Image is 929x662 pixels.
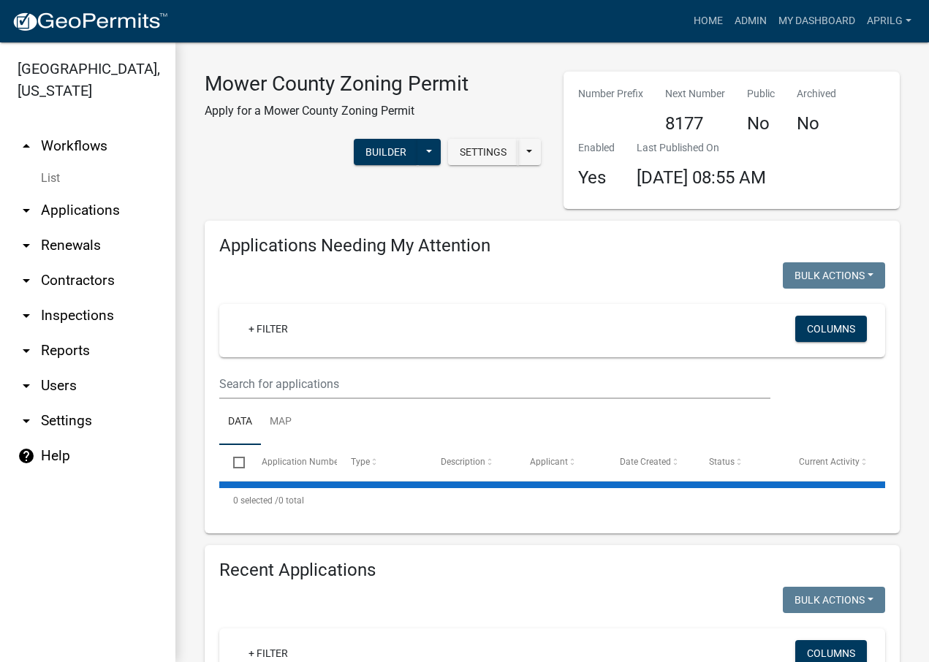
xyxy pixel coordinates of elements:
[620,457,671,467] span: Date Created
[441,457,485,467] span: Description
[578,140,615,156] p: Enabled
[516,445,606,480] datatable-header-cell: Applicant
[783,587,885,613] button: Bulk Actions
[219,445,247,480] datatable-header-cell: Select
[709,457,735,467] span: Status
[219,482,885,519] div: 0 total
[605,445,695,480] datatable-header-cell: Date Created
[18,377,35,395] i: arrow_drop_down
[795,316,867,342] button: Columns
[219,369,770,399] input: Search for applications
[18,137,35,155] i: arrow_drop_up
[18,272,35,289] i: arrow_drop_down
[448,139,518,165] button: Settings
[637,167,766,188] span: [DATE] 08:55 AM
[747,86,775,102] p: Public
[261,399,300,446] a: Map
[247,445,337,480] datatable-header-cell: Application Number
[18,412,35,430] i: arrow_drop_down
[205,72,469,96] h3: Mower County Zoning Permit
[784,445,874,480] datatable-header-cell: Current Activity
[530,457,568,467] span: Applicant
[18,307,35,324] i: arrow_drop_down
[797,113,836,134] h4: No
[797,86,836,102] p: Archived
[219,235,885,256] h4: Applications Needing My Attention
[237,316,300,342] a: + Filter
[18,447,35,465] i: help
[18,202,35,219] i: arrow_drop_down
[688,7,729,35] a: Home
[18,237,35,254] i: arrow_drop_down
[337,445,427,480] datatable-header-cell: Type
[665,113,725,134] h4: 8177
[219,560,885,581] h4: Recent Applications
[426,445,516,480] datatable-header-cell: Description
[747,113,775,134] h4: No
[354,139,418,165] button: Builder
[799,457,860,467] span: Current Activity
[578,167,615,189] h4: Yes
[861,7,917,35] a: aprilg
[665,86,725,102] p: Next Number
[695,445,785,480] datatable-header-cell: Status
[729,7,773,35] a: Admin
[578,86,643,102] p: Number Prefix
[18,342,35,359] i: arrow_drop_down
[783,262,885,289] button: Bulk Actions
[637,140,766,156] p: Last Published On
[205,102,469,120] p: Apply for a Mower County Zoning Permit
[219,399,261,446] a: Data
[262,457,341,467] span: Application Number
[351,457,370,467] span: Type
[233,495,278,506] span: 0 selected /
[773,7,861,35] a: My Dashboard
